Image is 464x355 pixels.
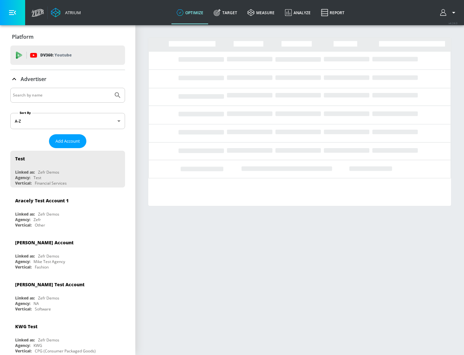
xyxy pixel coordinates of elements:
div: Mike Test Agency [34,259,65,264]
div: Test [34,175,41,180]
div: Aracely Test Account 1Linked as:Zefr DemosAgency:ZefrVertical:Other [10,193,125,229]
div: Linked as: [15,253,35,259]
button: Add Account [49,134,86,148]
div: TestLinked as:Zefr DemosAgency:TestVertical:Financial Services [10,151,125,188]
span: Add Account [55,137,80,145]
p: Advertiser [21,76,46,83]
div: Linked as: [15,211,35,217]
div: Vertical: [15,222,32,228]
div: [PERSON_NAME] AccountLinked as:Zefr DemosAgency:Mike Test AgencyVertical:Fashion [10,235,125,271]
div: Zefr Demos [38,211,59,217]
div: [PERSON_NAME] Test AccountLinked as:Zefr DemosAgency:NAVertical:Software [10,277,125,313]
span: v 4.24.0 [449,21,458,25]
div: Advertiser [10,70,125,88]
div: Atrium [63,10,81,15]
a: Target [208,1,242,24]
div: CPG (Consumer Packaged Goods) [35,348,96,354]
a: Analyze [280,1,316,24]
div: Linked as: [15,169,35,175]
div: Agency: [15,175,30,180]
a: Report [316,1,350,24]
div: Zefr Demos [38,253,59,259]
div: NA [34,301,39,306]
div: Platform [10,28,125,46]
div: Linked as: [15,337,35,343]
div: Agency: [15,217,30,222]
input: Search by name [13,91,111,99]
div: KWG Test [15,323,37,330]
div: DV360: Youtube [10,46,125,65]
div: Vertical: [15,348,32,354]
div: Other [35,222,45,228]
div: [PERSON_NAME] Test Account [15,281,84,288]
div: Financial Services [35,180,67,186]
div: Zefr [34,217,41,222]
p: Youtube [54,52,72,58]
div: Vertical: [15,306,32,312]
div: Zefr Demos [38,295,59,301]
div: Fashion [35,264,49,270]
div: Agency: [15,301,30,306]
div: Software [35,306,51,312]
div: Agency: [15,259,30,264]
div: KWG [34,343,42,348]
label: Sort By [18,111,32,115]
p: DV360: [40,52,72,59]
div: Zefr Demos [38,169,59,175]
p: Platform [12,33,34,40]
div: Test [15,156,25,162]
div: Zefr Demos [38,337,59,343]
a: measure [242,1,280,24]
a: Atrium [51,8,81,17]
div: Aracely Test Account 1 [15,198,69,204]
div: A-Z [10,113,125,129]
div: Agency: [15,343,30,348]
div: Vertical: [15,180,32,186]
div: Vertical: [15,264,32,270]
a: optimize [171,1,208,24]
div: [PERSON_NAME] Account [15,239,73,246]
div: Linked as: [15,295,35,301]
